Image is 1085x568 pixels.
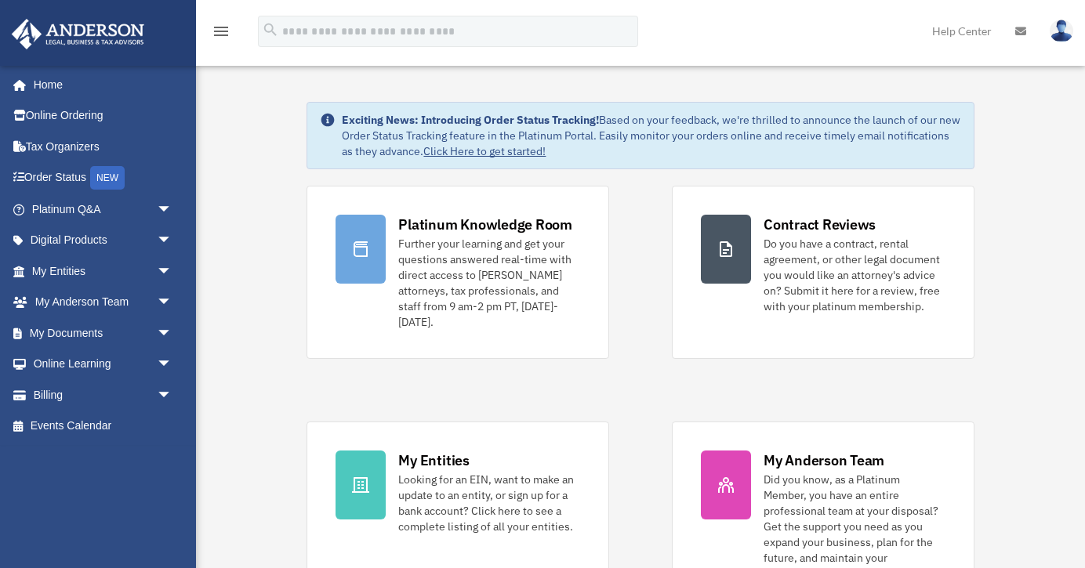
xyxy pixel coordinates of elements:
[157,225,188,257] span: arrow_drop_down
[764,236,945,314] div: Do you have a contract, rental agreement, or other legal document you would like an attorney's ad...
[11,317,196,349] a: My Documentsarrow_drop_down
[157,349,188,381] span: arrow_drop_down
[11,379,196,411] a: Billingarrow_drop_down
[7,19,149,49] img: Anderson Advisors Platinum Portal
[157,194,188,226] span: arrow_drop_down
[342,113,599,127] strong: Exciting News: Introducing Order Status Tracking!
[764,450,884,470] div: My Anderson Team
[157,379,188,411] span: arrow_drop_down
[11,287,196,318] a: My Anderson Teamarrow_drop_down
[11,69,188,100] a: Home
[398,236,580,330] div: Further your learning and get your questions answered real-time with direct access to [PERSON_NAM...
[11,411,196,442] a: Events Calendar
[307,186,609,359] a: Platinum Knowledge Room Further your learning and get your questions answered real-time with dire...
[90,166,125,190] div: NEW
[423,144,546,158] a: Click Here to get started!
[11,349,196,380] a: Online Learningarrow_drop_down
[398,450,469,470] div: My Entities
[11,225,196,256] a: Digital Productsarrow_drop_down
[262,21,279,38] i: search
[342,112,960,159] div: Based on your feedback, we're thrilled to announce the launch of our new Order Status Tracking fe...
[11,100,196,132] a: Online Ordering
[11,131,196,162] a: Tax Organizers
[398,472,580,534] div: Looking for an EIN, want to make an update to an entity, or sign up for a bank account? Click her...
[157,287,188,319] span: arrow_drop_down
[11,255,196,287] a: My Entitiesarrow_drop_down
[11,194,196,225] a: Platinum Q&Aarrow_drop_down
[398,215,572,234] div: Platinum Knowledge Room
[1050,20,1073,42] img: User Pic
[157,317,188,349] span: arrow_drop_down
[212,22,230,41] i: menu
[672,186,974,359] a: Contract Reviews Do you have a contract, rental agreement, or other legal document you would like...
[764,215,876,234] div: Contract Reviews
[157,255,188,288] span: arrow_drop_down
[11,162,196,194] a: Order StatusNEW
[212,27,230,41] a: menu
